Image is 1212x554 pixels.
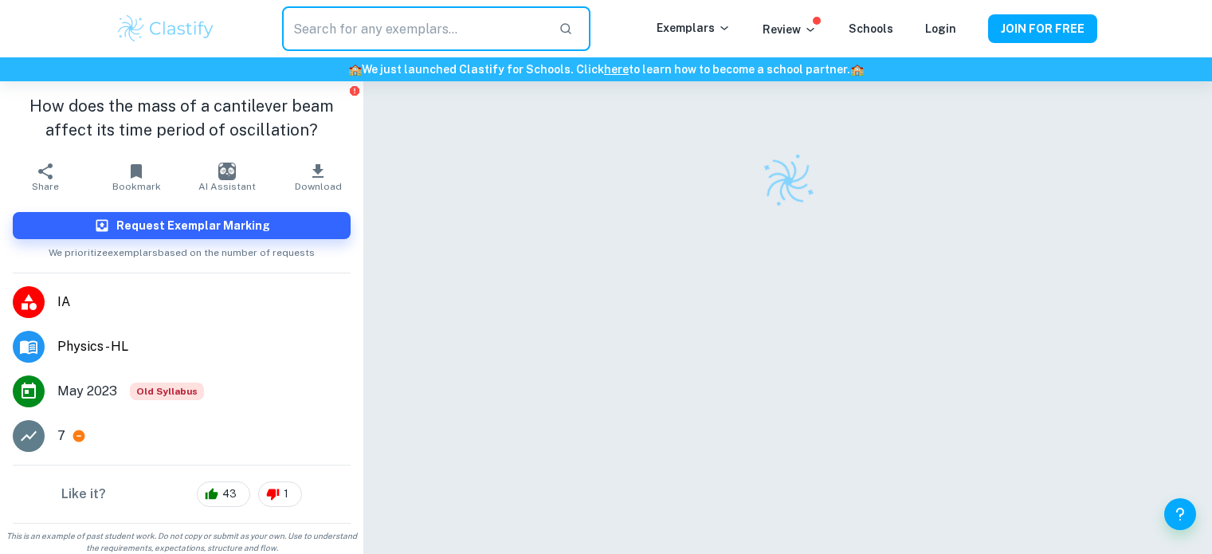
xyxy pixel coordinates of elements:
[275,486,297,502] span: 1
[182,155,273,199] button: AI Assistant
[925,22,956,35] a: Login
[57,426,65,446] p: 7
[295,181,342,192] span: Download
[49,239,315,260] span: We prioritize exemplars based on the number of requests
[116,217,270,234] h6: Request Exemplar Marking
[91,155,182,199] button: Bookmark
[116,13,217,45] img: Clastify logo
[57,337,351,356] span: Physics - HL
[198,181,256,192] span: AI Assistant
[348,63,362,76] span: 🏫
[32,181,59,192] span: Share
[657,19,731,37] p: Exemplars
[348,84,360,96] button: Report issue
[604,63,629,76] a: here
[13,94,351,142] h1: How does the mass of a cantilever beam affect its time period of oscillation?
[763,21,817,38] p: Review
[282,6,545,51] input: Search for any exemplars...
[57,382,117,401] span: May 2023
[849,22,893,35] a: Schools
[3,61,1209,78] h6: We just launched Clastify for Schools. Click to learn how to become a school partner.
[130,383,204,400] span: Old Syllabus
[61,485,106,504] h6: Like it?
[850,63,864,76] span: 🏫
[13,212,351,239] button: Request Exemplar Marking
[752,145,824,217] img: Clastify logo
[112,181,161,192] span: Bookmark
[218,163,236,180] img: AI Assistant
[258,481,302,507] div: 1
[273,155,363,199] button: Download
[57,293,351,312] span: IA
[6,530,357,554] span: This is an example of past student work. Do not copy or submit as your own. Use to understand the...
[1164,498,1196,530] button: Help and Feedback
[130,383,204,400] div: Starting from the May 2025 session, the Physics IA requirements have changed. It's OK to refer to...
[197,481,250,507] div: 43
[214,486,245,502] span: 43
[988,14,1097,43] button: JOIN FOR FREE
